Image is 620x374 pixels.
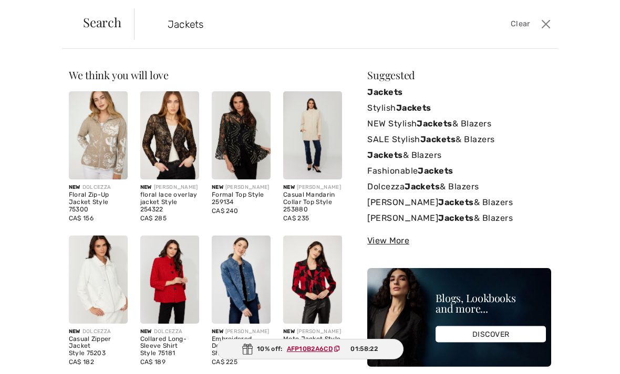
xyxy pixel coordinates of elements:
a: [PERSON_NAME]Jackets& Blazers [367,210,551,226]
strong: Jackets [417,119,452,129]
img: Moto Jacket Style 254278. Red/black [283,236,342,324]
span: New [69,184,80,190]
span: New [69,328,80,335]
span: Search [83,16,121,28]
div: Blogs, Lookbooks and more... [436,293,546,314]
div: Casual Zipper Jacket Style 75203 [69,336,128,357]
div: [PERSON_NAME] [212,184,271,191]
img: Gift.svg [242,344,253,355]
div: DISCOVER [436,326,546,343]
span: New [212,328,223,335]
div: Moto Jacket Style 254278 [283,336,342,350]
div: DOLCEZZA [69,184,128,191]
a: DolcezzaJackets& Blazers [367,179,551,195]
ins: AFP10B2A6CD [287,345,333,352]
strong: Jackets [405,181,440,191]
span: We think you will love [69,68,169,82]
div: [PERSON_NAME] [283,184,342,191]
img: Formal Top Style 259134. Black/Gold [212,91,271,179]
div: DOLCEZZA [69,328,128,336]
a: [PERSON_NAME]Jackets& Blazers [367,195,551,210]
div: floral lace overlay jacket Style 254322 [140,191,199,213]
a: SALE StylishJackets& Blazers [367,132,551,147]
div: [PERSON_NAME] [283,328,342,336]
strong: Jackets [420,134,456,144]
img: Floral Zip-Up Jacket Style 75300. Oatmeal [69,91,128,179]
span: Help [24,7,46,17]
a: StylishJackets [367,100,551,116]
img: Casual Zipper Jacket Style 75203. Off-white [69,236,128,324]
img: Casual Mandarin Collar Top Style 253880. Champagne [283,91,342,179]
strong: Jackets [418,166,453,176]
span: New [140,184,152,190]
strong: Jackets [438,197,473,207]
a: Jackets [367,84,551,100]
div: [PERSON_NAME] [140,184,199,191]
a: FashionableJackets [367,163,551,179]
button: Close [539,16,554,33]
span: New [212,184,223,190]
div: DOLCEZZA [140,328,199,336]
div: Embroidered Denim Button Shirt Style 253708 [212,336,271,357]
span: New [140,328,152,335]
strong: Jackets [396,103,431,113]
img: Blogs, Lookbooks and more... [367,268,551,367]
strong: Jackets [367,150,402,160]
span: New [283,328,295,335]
span: Clear [511,18,530,30]
div: Formal Top Style 259134 [212,191,271,206]
div: [PERSON_NAME] [212,328,271,336]
span: CA$ 235 [283,215,309,222]
span: CA$ 156 [69,215,94,222]
span: CA$ 182 [69,358,94,366]
img: Embroidered Denim Button Shirt Style 253708. Blue [212,236,271,324]
span: CA$ 189 [140,358,166,366]
div: Floral Zip-Up Jacket Style 75300 [69,191,128,213]
span: CA$ 225 [212,358,237,366]
div: Suggested [367,70,551,80]
div: 10% off: [216,339,404,359]
img: floral lace overlay jacket Style 254322. Copper/Black [140,91,199,179]
span: New [283,184,295,190]
span: CA$ 240 [212,207,238,215]
strong: Jackets [367,87,402,97]
img: Collared Long-Sleeve Shirt Style 75181. Red [140,236,199,324]
a: NEW StylishJackets& Blazers [367,116,551,132]
span: CA$ 285 [140,215,167,222]
input: TYPE TO SEARCH [160,8,444,40]
strong: Jackets [438,213,473,223]
div: Collared Long-Sleeve Shirt Style 75181 [140,336,199,357]
a: Jackets& Blazers [367,147,551,163]
div: Casual Mandarin Collar Top Style 253880 [283,191,342,213]
div: View More [367,234,551,247]
span: 01:58:22 [350,344,377,354]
